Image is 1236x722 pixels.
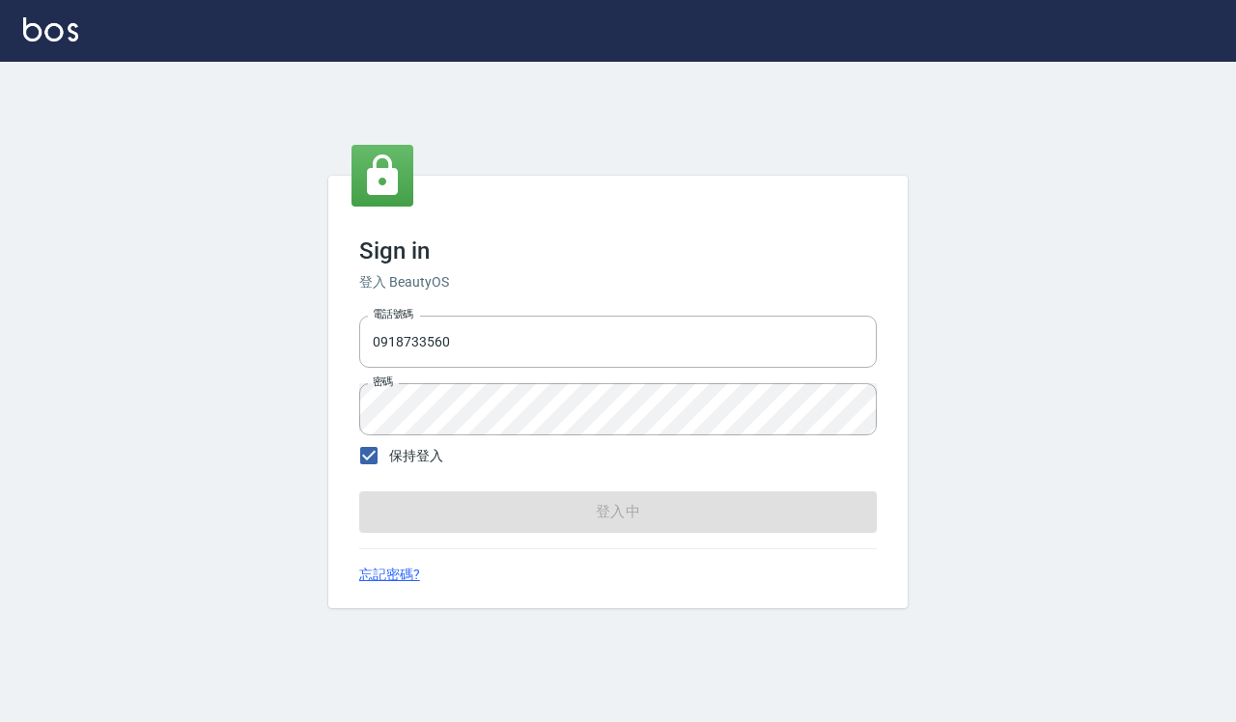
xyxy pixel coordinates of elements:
[389,446,443,466] span: 保持登入
[359,565,420,585] a: 忘記密碼?
[373,307,413,321] label: 電話號碼
[373,375,393,389] label: 密碼
[23,17,78,42] img: Logo
[359,237,877,264] h3: Sign in
[359,272,877,292] h6: 登入 BeautyOS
